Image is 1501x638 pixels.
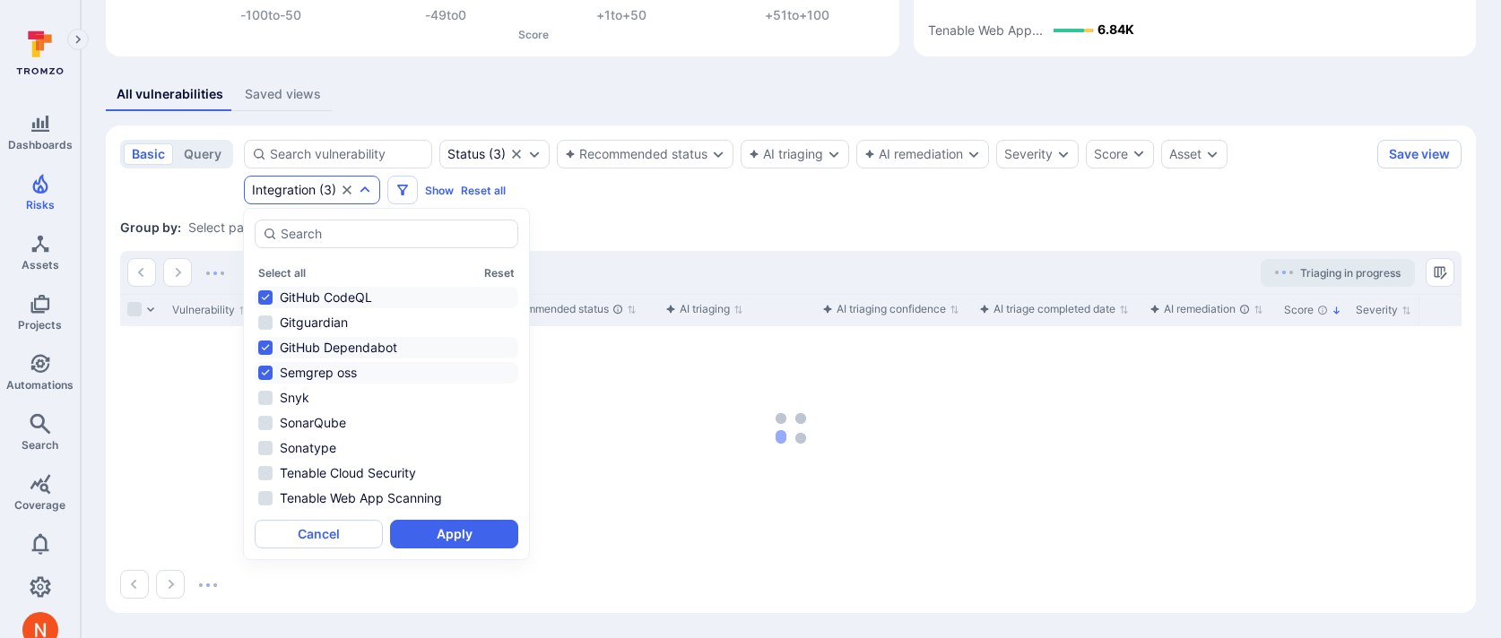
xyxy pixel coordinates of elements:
[359,6,534,24] div: -49 to 0
[447,147,485,161] div: Status
[1426,258,1454,287] button: Manage columns
[928,23,1043,39] text: Tenable Web App...
[486,302,637,316] button: Sort by function(){return k.createElement(pN.A,{direction:"row",alignItems:"center",gap:4},k.crea...
[864,147,963,161] button: AI remediation
[1004,147,1053,161] button: Severity
[447,147,506,161] button: Status(3)
[1086,140,1154,168] button: Score
[527,147,542,161] button: Expand dropdown
[72,32,84,47] i: Expand navigation menu
[188,220,308,235] div: grouping parameters
[206,272,224,275] img: Loading...
[245,85,321,103] div: Saved views
[172,303,248,317] button: Sort by Vulnerability
[255,412,518,434] li: SonarQube
[565,147,707,161] button: Recommended status
[425,184,454,197] button: Show
[534,6,709,24] div: +1 to +50
[1056,147,1071,161] button: Expand dropdown
[18,318,62,332] span: Projects
[26,198,55,211] span: Risks
[390,520,518,548] button: Apply
[461,184,506,197] button: Reset all
[1332,301,1341,320] p: Sorted by: Highest first
[665,300,730,318] div: AI triaging
[163,258,192,287] button: Go to the next page
[6,378,74,392] span: Automations
[1169,147,1202,161] button: Asset
[827,147,841,161] button: Expand dropdown
[281,225,510,243] input: Search
[358,183,372,197] button: Expand dropdown
[127,302,142,316] span: Select all rows
[1317,305,1328,315] div: The vulnerability score is based on the parameters defined in the settings
[484,266,515,280] button: Reset
[255,220,518,548] div: autocomplete options
[117,85,223,103] div: All vulnerabilities
[1205,147,1219,161] button: Expand dropdown
[255,287,518,308] li: GitHub CodeQL
[255,437,518,459] li: Sonatype
[183,6,359,24] div: -100 to -50
[822,302,959,316] button: Sort by function(){return k.createElement(pN.A,{direction:"row",alignItems:"center",gap:4},k.crea...
[509,147,524,161] button: Clear selection
[387,176,418,204] button: Filters
[486,300,623,318] div: Recommended status
[1094,145,1128,163] div: Score
[22,258,59,272] span: Assets
[1275,271,1293,274] img: Loading...
[252,183,336,197] button: Integration(3)
[255,387,518,409] li: Snyk
[967,147,981,161] button: Expand dropdown
[822,300,946,318] div: AI triaging confidence
[252,183,316,197] div: Integration
[1284,303,1341,317] button: Sort by Score
[340,183,354,197] button: Clear selection
[709,6,885,24] div: +51 to +100
[183,28,885,41] p: Score
[255,362,518,384] li: Semgrep oss
[8,138,73,151] span: Dashboards
[106,78,1476,111] div: assets tabs
[1377,140,1462,168] button: Save view
[1356,303,1411,317] button: Sort by Severity
[447,147,506,161] div: ( 3 )
[979,300,1115,318] div: AI triage completed date
[120,570,149,599] button: Go to the previous page
[124,143,173,165] button: basic
[711,147,725,161] button: Expand dropdown
[67,29,89,50] button: Expand navigation menu
[120,219,181,237] span: Group by:
[156,570,185,599] button: Go to the next page
[749,147,823,161] button: AI triaging
[1150,302,1263,316] button: Sort by function(){return k.createElement(pN.A,{direction:"row",alignItems:"center",gap:4},k.crea...
[270,145,424,163] input: Search vulnerability
[979,302,1129,316] button: Sort by function(){return k.createElement(pN.A,{direction:"row",alignItems:"center",gap:4},k.crea...
[127,258,156,287] button: Go to the previous page
[258,266,306,280] button: Select all
[1098,22,1134,37] text: 6.84K
[1300,266,1401,280] span: Triaging in progress
[255,312,518,333] li: Gitguardian
[252,183,336,197] div: ( 3 )
[1150,300,1250,318] div: AI remediation
[255,462,518,484] li: Tenable Cloud Security
[176,143,230,165] button: query
[199,583,217,587] img: Loading...
[22,438,58,452] span: Search
[188,220,290,235] button: Select parameter
[255,337,518,358] li: GitHub Dependabot
[665,302,743,316] button: Sort by function(){return k.createElement(pN.A,{direction:"row",alignItems:"center",gap:4},k.crea...
[255,487,518,509] li: Tenable Web App Scanning
[14,498,65,512] span: Coverage
[255,520,383,548] button: Cancel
